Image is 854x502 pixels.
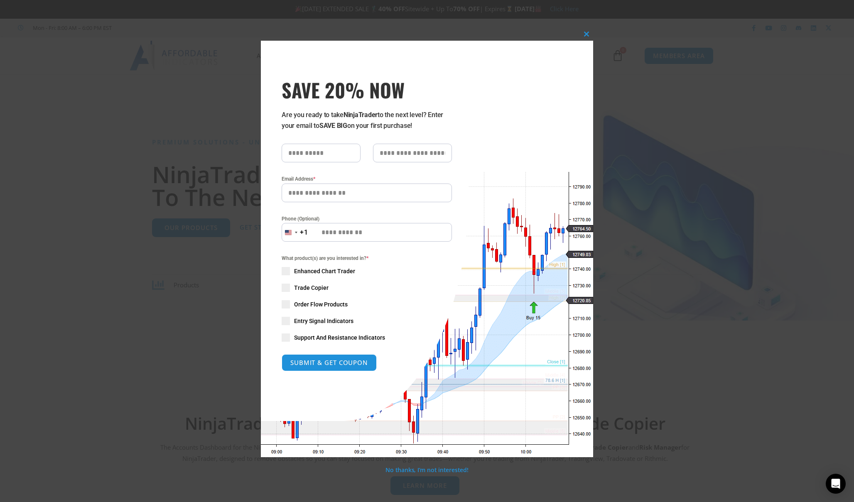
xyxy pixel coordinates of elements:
span: Support And Resistance Indicators [294,333,385,342]
span: Order Flow Products [294,300,348,309]
strong: NinjaTrader [344,111,378,119]
label: Trade Copier [282,284,452,292]
button: Selected country [282,223,308,242]
label: Entry Signal Indicators [282,317,452,325]
label: Enhanced Chart Trader [282,267,452,275]
label: Email Address [282,175,452,183]
span: What product(s) are you interested in? [282,254,452,262]
label: Order Flow Products [282,300,452,309]
strong: SAVE BIG [319,122,347,130]
button: SUBMIT & GET COUPON [282,354,377,371]
span: SAVE 20% NOW [282,78,452,101]
div: Open Intercom Messenger [826,474,846,494]
span: Entry Signal Indicators [294,317,353,325]
a: No thanks, I’m not interested! [385,466,468,474]
span: Trade Copier [294,284,329,292]
label: Support And Resistance Indicators [282,333,452,342]
p: Are you ready to take to the next level? Enter your email to on your first purchase! [282,110,452,131]
div: +1 [300,227,308,238]
label: Phone (Optional) [282,215,452,223]
span: Enhanced Chart Trader [294,267,355,275]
